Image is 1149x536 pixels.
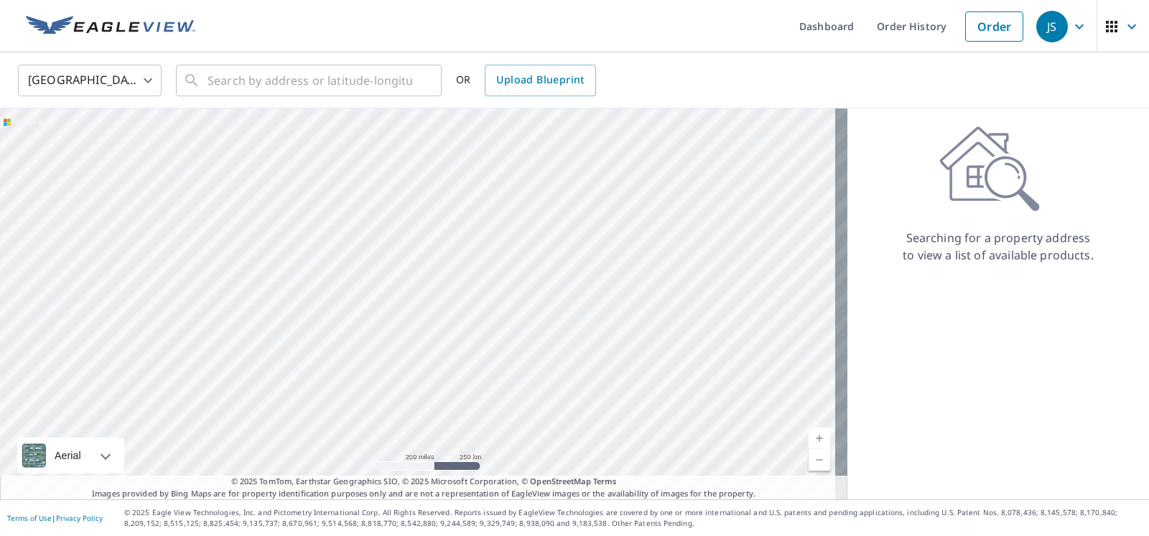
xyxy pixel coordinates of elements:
a: Upload Blueprint [485,65,595,96]
div: OR [456,65,596,96]
a: Order [965,11,1023,42]
a: Current Level 5, Zoom Out [809,449,830,471]
a: OpenStreetMap [530,476,590,486]
div: JS [1036,11,1068,42]
span: Upload Blueprint [496,71,584,89]
a: Terms [593,476,617,486]
p: © 2025 Eagle View Technologies, Inc. and Pictometry International Corp. All Rights Reserved. Repo... [124,507,1142,529]
span: © 2025 TomTom, Earthstar Geographics SIO, © 2025 Microsoft Corporation, © [231,476,617,488]
a: Current Level 5, Zoom In [809,428,830,449]
img: EV Logo [26,16,195,37]
a: Terms of Use [7,513,52,523]
p: Searching for a property address to view a list of available products. [902,229,1094,264]
div: [GEOGRAPHIC_DATA] [18,60,162,101]
p: | [7,514,103,522]
div: Aerial [50,438,85,473]
a: Privacy Policy [56,513,103,523]
div: Aerial [17,438,124,473]
input: Search by address or latitude-longitude [208,60,412,101]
